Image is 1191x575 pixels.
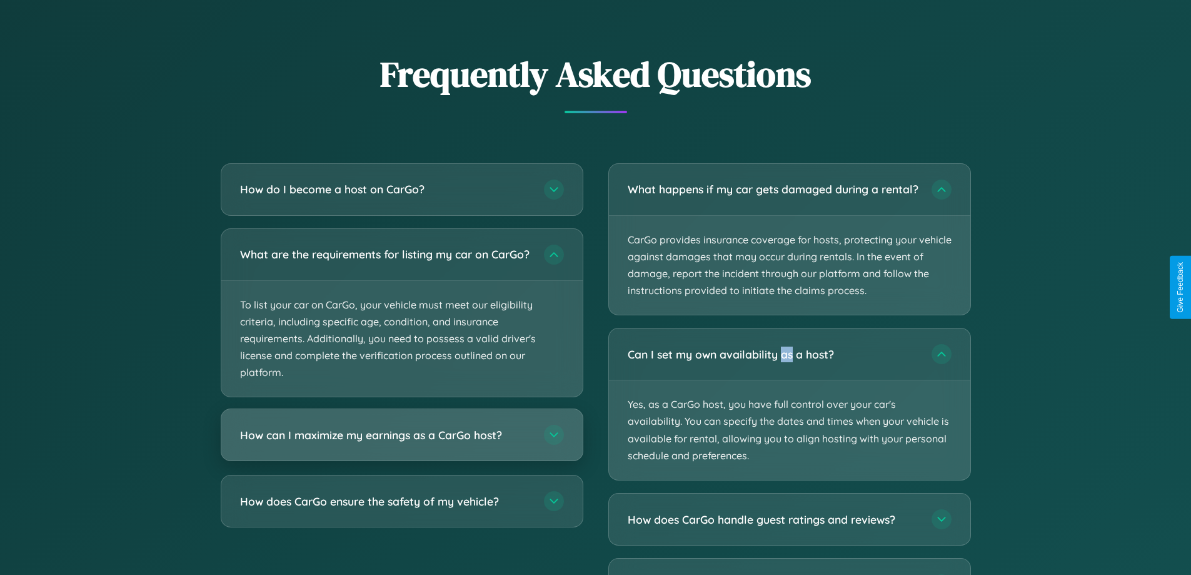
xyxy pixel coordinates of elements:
h3: How does CarGo handle guest ratings and reviews? [628,512,919,527]
p: Yes, as a CarGo host, you have full control over your car's availability. You can specify the dat... [609,380,970,480]
h3: How do I become a host on CarGo? [240,181,531,197]
h3: How does CarGo ensure the safety of my vehicle? [240,494,531,509]
div: Give Feedback [1176,262,1185,313]
p: To list your car on CarGo, your vehicle must meet our eligibility criteria, including specific ag... [221,281,583,397]
h3: How can I maximize my earnings as a CarGo host? [240,427,531,443]
p: CarGo provides insurance coverage for hosts, protecting your vehicle against damages that may occ... [609,216,970,315]
h3: Can I set my own availability as a host? [628,347,919,362]
h2: Frequently Asked Questions [221,50,971,98]
h3: What happens if my car gets damaged during a rental? [628,181,919,197]
h3: What are the requirements for listing my car on CarGo? [240,247,531,262]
